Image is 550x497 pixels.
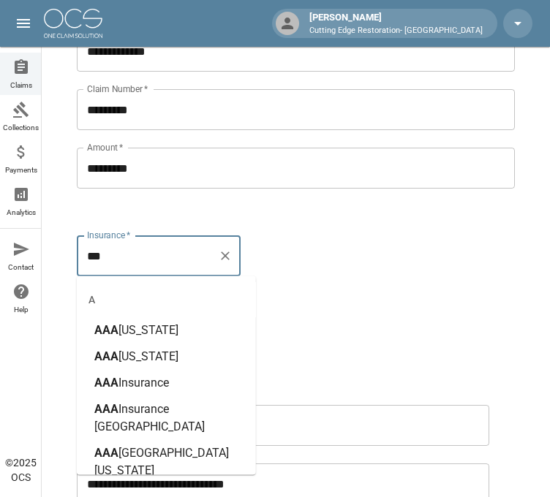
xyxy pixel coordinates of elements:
[94,446,118,460] span: AAA
[309,25,483,37] p: Cutting Edge Restoration- [GEOGRAPHIC_DATA]
[3,124,39,132] span: Collections
[5,167,37,174] span: Payments
[87,229,130,241] label: Insurance
[9,9,38,38] button: open drawer
[94,402,118,416] span: AAA
[8,264,34,271] span: Contact
[118,349,178,363] span: [US_STATE]
[304,10,489,37] div: [PERSON_NAME]
[10,82,32,89] span: Claims
[7,209,36,216] span: Analytics
[94,349,118,363] span: AAA
[118,323,178,337] span: [US_STATE]
[94,376,118,390] span: AAA
[87,83,148,95] label: Claim Number
[87,141,124,153] label: Amount
[14,306,29,314] span: Help
[94,402,205,433] span: Insurance [GEOGRAPHIC_DATA]
[94,323,118,337] span: AAA
[215,246,236,266] button: Clear
[77,282,256,317] div: A
[44,9,102,38] img: ocs-logo-white-transparent.png
[118,376,169,390] span: Insurance
[94,446,229,477] span: [GEOGRAPHIC_DATA][US_STATE]
[5,455,37,485] div: © 2025 OCS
